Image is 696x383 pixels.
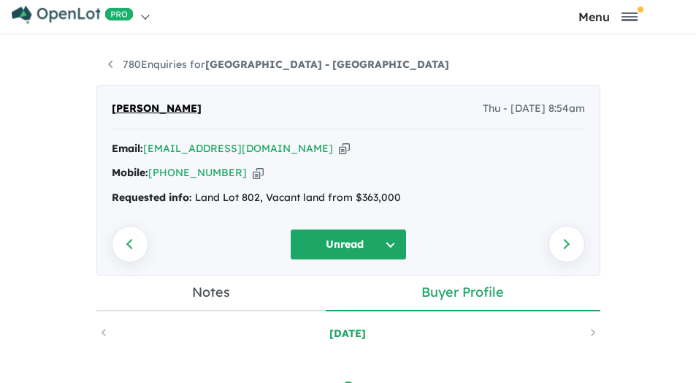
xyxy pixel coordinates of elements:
strong: [GEOGRAPHIC_DATA] - [GEOGRAPHIC_DATA] [205,58,449,71]
a: Notes [96,276,326,311]
strong: Mobile: [112,166,148,179]
button: Toggle navigation [524,10,692,23]
a: Buyer Profile [326,276,600,311]
strong: Email: [112,142,143,155]
a: 780Enquiries for[GEOGRAPHIC_DATA] - [GEOGRAPHIC_DATA] [108,58,449,71]
button: Unread [290,229,407,260]
strong: Requested info: [112,191,192,204]
img: Openlot PRO Logo White [12,6,134,24]
nav: breadcrumb [96,56,600,74]
div: Land Lot 802, Vacant land from $363,000 [112,189,585,207]
span: [PERSON_NAME] [112,100,202,118]
a: [PHONE_NUMBER] [148,166,247,179]
button: Copy [253,165,264,181]
a: [EMAIL_ADDRESS][DOMAIN_NAME] [143,142,333,155]
span: Thu - [DATE] 8:54am [483,100,585,118]
button: Copy [339,141,350,156]
a: [DATE] [269,326,427,341]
